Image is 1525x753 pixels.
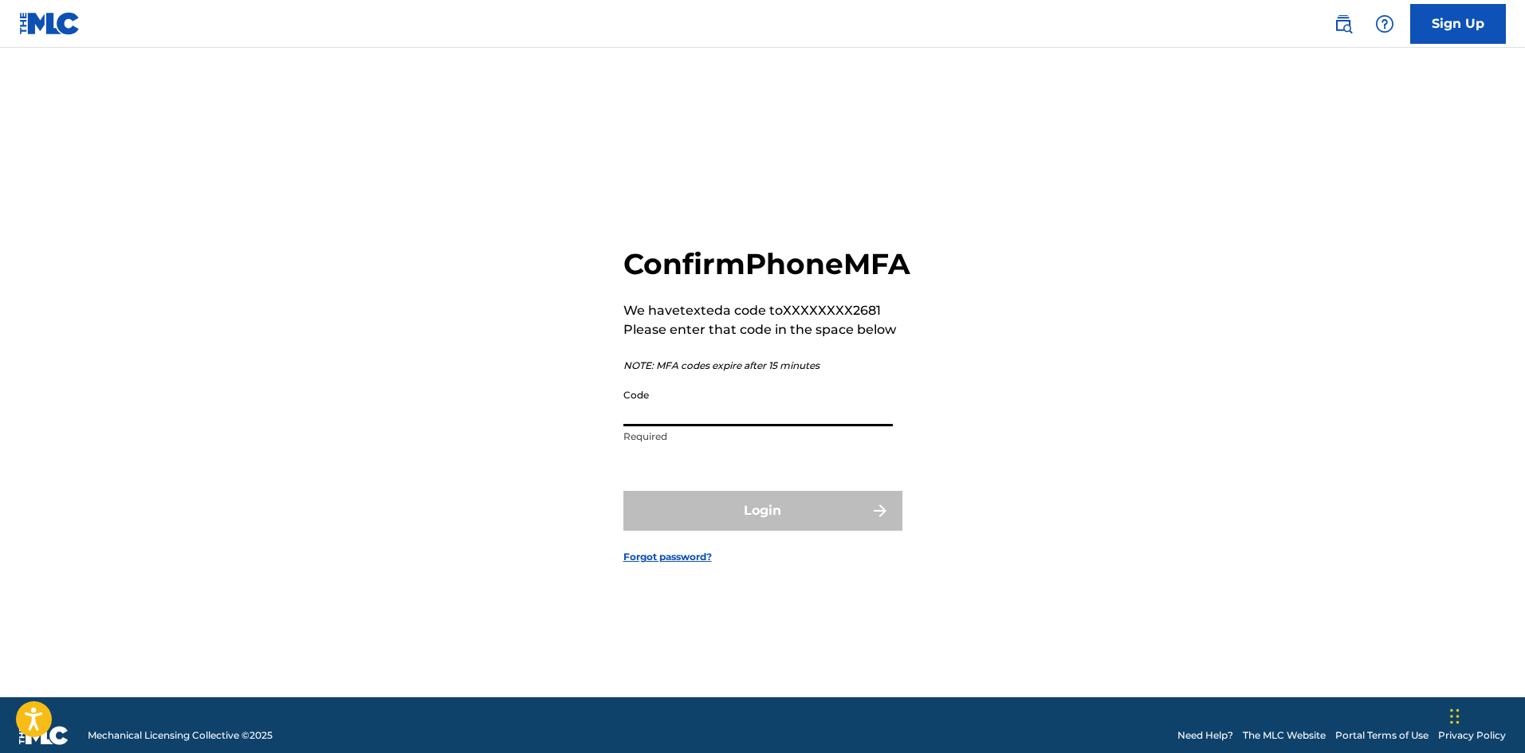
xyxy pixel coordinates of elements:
[1410,4,1506,44] a: Sign Up
[1327,8,1359,40] a: Public Search
[1450,692,1460,740] div: Drag
[623,246,910,282] h2: Confirm Phone MFA
[19,12,81,35] img: MLC Logo
[88,728,273,743] span: Mechanical Licensing Collective © 2025
[623,301,910,320] p: We have texted a code to XXXXXXXX2681
[1334,14,1353,33] img: search
[1445,677,1525,753] iframe: Chat Widget
[623,320,910,339] p: Please enter that code in the space below
[623,550,712,564] a: Forgot password?
[623,429,893,444] p: Required
[1177,728,1233,743] a: Need Help?
[19,726,69,745] img: logo
[1375,14,1394,33] img: help
[623,359,910,373] p: NOTE: MFA codes expire after 15 minutes
[1335,728,1429,743] a: Portal Terms of Use
[1243,728,1326,743] a: The MLC Website
[1438,728,1506,743] a: Privacy Policy
[1369,8,1401,40] div: Help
